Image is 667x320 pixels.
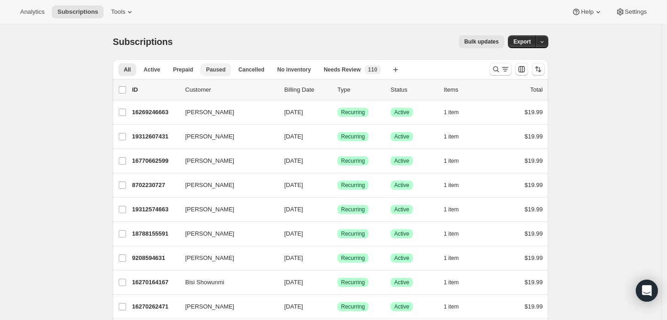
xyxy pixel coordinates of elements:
button: 1 item [444,252,469,265]
div: 19312574663[PERSON_NAME][DATE]SuccessRecurringSuccessActive1 item$19.99 [132,203,543,216]
span: Active [394,303,409,310]
div: Open Intercom Messenger [636,280,658,302]
span: 1 item [444,182,459,189]
span: [DATE] [284,303,303,310]
span: Bisi Showunmi [185,278,224,287]
button: 1 item [444,179,469,192]
div: Type [337,85,383,94]
button: 1 item [444,203,469,216]
span: Analytics [20,8,44,16]
span: $19.99 [524,109,543,116]
div: 19312607431[PERSON_NAME][DATE]SuccessRecurringSuccessActive1 item$19.99 [132,130,543,143]
button: 1 item [444,130,469,143]
button: Search and filter results [490,63,512,76]
div: 9208594631[PERSON_NAME][DATE]SuccessRecurringSuccessActive1 item$19.99 [132,252,543,265]
span: Subscriptions [57,8,98,16]
span: 1 item [444,279,459,286]
p: 18788155591 [132,229,178,238]
span: Tools [111,8,125,16]
button: Help [566,6,608,18]
span: Active [394,254,409,262]
button: [PERSON_NAME] [180,154,271,168]
p: 16269246663 [132,108,178,117]
span: Recurring [341,206,365,213]
span: Active [143,66,160,73]
span: Recurring [341,279,365,286]
p: 19312574663 [132,205,178,214]
span: Active [394,230,409,237]
span: Recurring [341,303,365,310]
span: [DATE] [284,279,303,286]
span: Recurring [341,109,365,116]
span: $19.99 [524,254,543,261]
span: Active [394,109,409,116]
span: Active [394,182,409,189]
button: 1 item [444,106,469,119]
button: 1 item [444,154,469,167]
span: $19.99 [524,133,543,140]
span: Paused [206,66,226,73]
span: 1 item [444,109,459,116]
span: $19.99 [524,303,543,310]
span: 1 item [444,206,459,213]
span: [PERSON_NAME] [185,181,234,190]
span: Export [513,38,531,45]
p: 16270164167 [132,278,178,287]
span: Active [394,279,409,286]
span: [DATE] [284,109,303,116]
span: Prepaid [173,66,193,73]
span: [DATE] [284,206,303,213]
span: Cancelled [238,66,265,73]
div: 16770662599[PERSON_NAME][DATE]SuccessRecurringSuccessActive1 item$19.99 [132,154,543,167]
span: Settings [625,8,647,16]
button: [PERSON_NAME] [180,251,271,265]
button: Create new view [388,63,403,76]
span: Bulk updates [464,38,499,45]
span: 1 item [444,230,459,237]
p: 16770662599 [132,156,178,166]
p: Status [391,85,436,94]
span: Recurring [341,254,365,262]
span: All [124,66,131,73]
button: Tools [105,6,140,18]
span: Help [581,8,593,16]
button: 1 item [444,276,469,289]
span: 1 item [444,133,459,140]
p: Billing Date [284,85,330,94]
div: 18788155591[PERSON_NAME][DATE]SuccessRecurringSuccessActive1 item$19.99 [132,227,543,240]
button: [PERSON_NAME] [180,129,271,144]
span: [DATE] [284,230,303,237]
span: 1 item [444,303,459,310]
span: [PERSON_NAME] [185,254,234,263]
button: [PERSON_NAME] [180,202,271,217]
button: [PERSON_NAME] [180,178,271,193]
span: Active [394,157,409,165]
span: [PERSON_NAME] [185,156,234,166]
button: Bulk updates [459,35,504,48]
p: 8702230727 [132,181,178,190]
button: [PERSON_NAME] [180,226,271,241]
button: Export [508,35,536,48]
span: Recurring [341,133,365,140]
span: Active [394,206,409,213]
span: [PERSON_NAME] [185,108,234,117]
button: [PERSON_NAME] [180,105,271,120]
span: [DATE] [284,157,303,164]
button: Sort the results [532,63,545,76]
span: Subscriptions [113,37,173,47]
span: [PERSON_NAME] [185,132,234,141]
button: Customize table column order and visibility [515,63,528,76]
span: Recurring [341,230,365,237]
p: ID [132,85,178,94]
span: [PERSON_NAME] [185,229,234,238]
span: 1 item [444,157,459,165]
button: Subscriptions [52,6,104,18]
div: 8702230727[PERSON_NAME][DATE]SuccessRecurringSuccessActive1 item$19.99 [132,179,543,192]
span: $19.99 [524,206,543,213]
button: [PERSON_NAME] [180,299,271,314]
span: [PERSON_NAME] [185,302,234,311]
span: Needs Review [324,66,361,73]
button: 1 item [444,227,469,240]
button: Bisi Showunmi [180,275,271,290]
button: 1 item [444,300,469,313]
